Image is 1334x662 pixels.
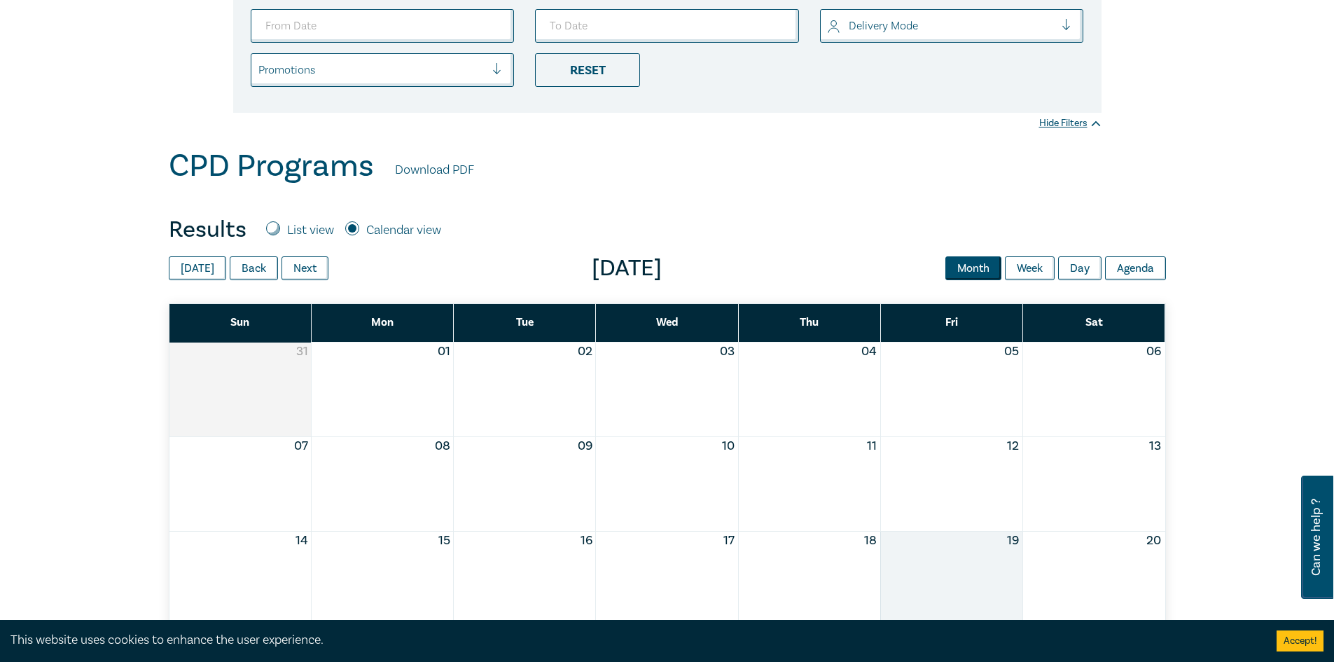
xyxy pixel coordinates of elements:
[1105,256,1166,280] button: Agenda
[1149,437,1161,455] button: 13
[578,343,592,361] button: 02
[328,254,926,282] span: [DATE]
[1004,343,1019,361] button: 05
[535,53,640,87] div: Reset
[722,437,735,455] button: 10
[371,315,394,329] span: Mon
[535,9,799,43] input: To Date
[438,343,450,361] button: 01
[720,343,735,361] button: 03
[1277,630,1323,651] button: Accept cookies
[1005,256,1055,280] button: Week
[516,315,534,329] span: Tue
[800,315,819,329] span: Thu
[1085,315,1103,329] span: Sat
[438,532,450,550] button: 15
[581,532,592,550] button: 16
[11,631,1256,649] div: This website uses cookies to enhance the user experience.
[1309,484,1323,591] span: Can we help ?
[1146,343,1161,361] button: 06
[867,437,877,455] button: 11
[169,148,374,184] h1: CPD Programs
[578,437,592,455] button: 09
[1058,256,1102,280] button: Day
[1007,532,1019,550] button: 19
[861,343,877,361] button: 04
[945,315,958,329] span: Fri
[945,256,1001,280] button: Month
[1146,532,1161,550] button: 20
[656,315,678,329] span: Wed
[723,532,735,550] button: 17
[282,256,328,280] button: Next
[169,256,226,280] button: [DATE]
[296,532,308,550] button: 14
[230,256,278,280] button: Back
[1007,437,1019,455] button: 12
[294,437,308,455] button: 07
[395,161,474,179] a: Download PDF
[230,315,249,329] span: Sun
[169,216,246,244] h4: Results
[435,437,450,455] button: 08
[251,9,515,43] input: From Date
[296,343,308,361] button: 31
[828,18,831,34] input: select
[864,532,877,550] button: 18
[366,221,441,240] label: Calendar view
[258,62,261,78] input: select
[1039,116,1102,130] div: Hide Filters
[287,221,334,240] label: List view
